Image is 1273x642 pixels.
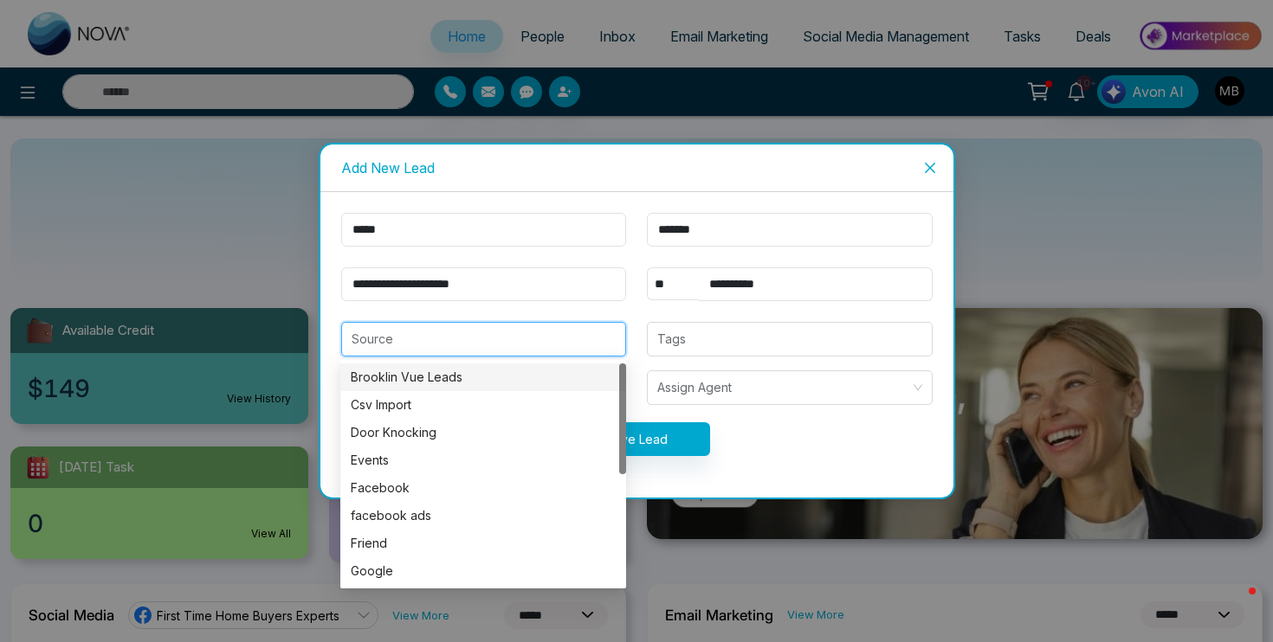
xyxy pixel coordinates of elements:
[351,451,616,470] div: Events
[1214,583,1256,625] iframe: Intercom live chat
[341,158,933,177] div: Add New Lead
[351,562,616,581] div: Google
[351,478,616,498] div: Facebook
[351,368,616,387] div: Brooklin Vue Leads
[340,419,626,446] div: Door Knocking
[351,423,616,442] div: Door Knocking
[923,161,937,175] span: close
[351,395,616,414] div: Csv Import
[340,530,626,557] div: Friend
[340,363,626,391] div: Brooklin Vue Leads
[351,506,616,525] div: facebook ads
[564,422,710,456] button: Save Lead
[340,502,626,530] div: facebook ads
[340,474,626,502] div: Facebook
[340,391,626,419] div: Csv Import
[340,557,626,585] div: Google
[340,446,626,474] div: Events
[907,144,953,191] button: Close
[351,534,616,553] div: Friend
